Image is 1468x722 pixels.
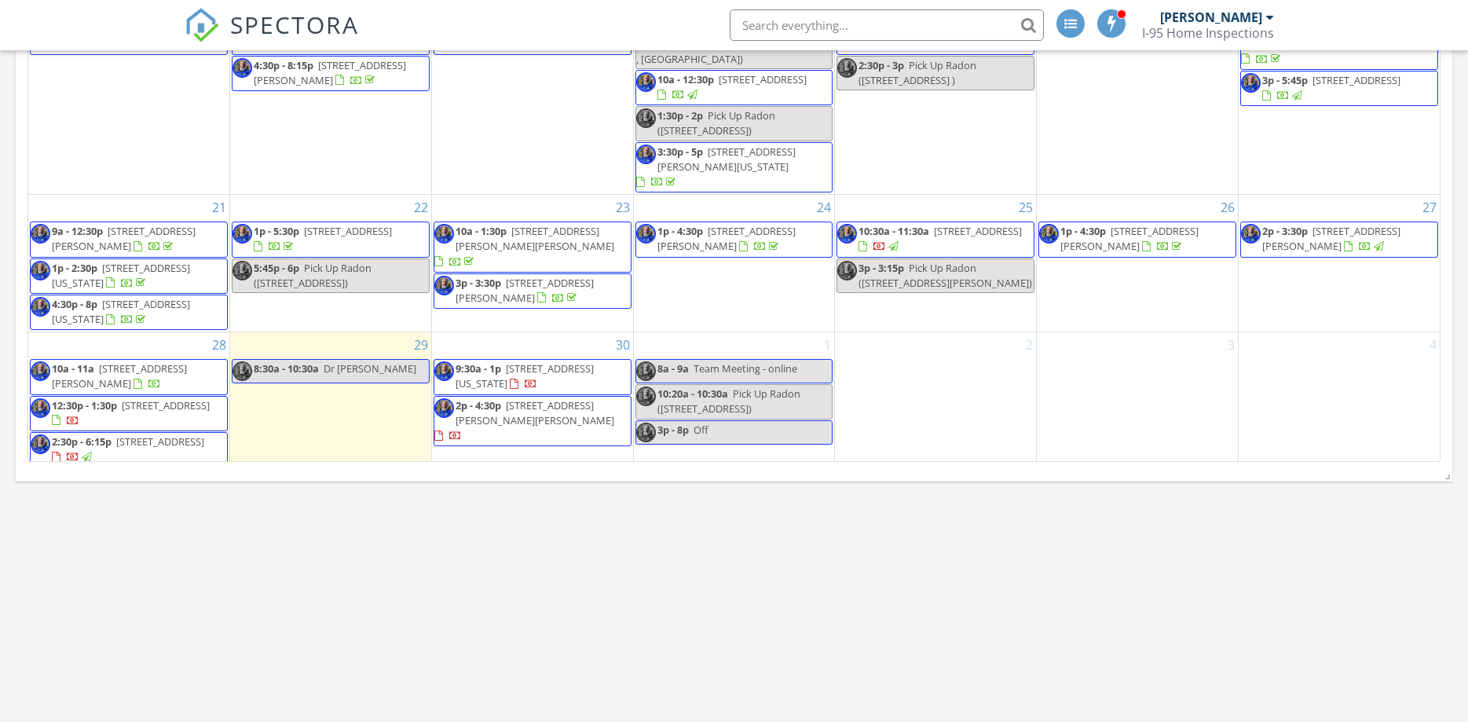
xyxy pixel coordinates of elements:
img: low_quality.jpg [434,276,454,295]
span: 3:30p - 5p [657,145,703,159]
a: 9:30a - 1p [STREET_ADDRESS][US_STATE] [434,359,631,394]
img: low_quality.jpg [31,361,50,381]
td: Go to September 23, 2025 [431,195,633,332]
img: low_quality.jpg [31,297,50,317]
a: Go to September 28, 2025 [209,332,229,357]
a: 3p - 3:30p [STREET_ADDRESS][PERSON_NAME] [434,273,631,309]
a: 1p - 4:30p [STREET_ADDRESS][PERSON_NAME] [1060,224,1199,253]
span: [STREET_ADDRESS][PERSON_NAME] [657,224,796,253]
span: 2p - 4:30p [456,398,501,412]
td: Go to September 24, 2025 [633,195,835,332]
span: [STREET_ADDRESS][PERSON_NAME] [1262,224,1400,253]
span: [STREET_ADDRESS] [934,224,1022,238]
a: 3p - 3:30p [STREET_ADDRESS][PERSON_NAME] [456,276,594,305]
td: Go to October 2, 2025 [835,332,1037,470]
img: low_quality.jpg [636,423,656,442]
span: [STREET_ADDRESS] [1312,73,1400,87]
td: Go to September 25, 2025 [835,195,1037,332]
a: 2:30p - 6:15p [STREET_ADDRESS] [52,434,204,464]
span: [STREET_ADDRESS] [304,224,392,238]
a: 3p - 5:45p [STREET_ADDRESS] [1240,71,1438,106]
a: 4:30p - 8:15p [STREET_ADDRESS][PERSON_NAME] [254,58,406,87]
div: [PERSON_NAME] [1160,9,1262,25]
span: [STREET_ADDRESS][PERSON_NAME] [52,361,187,390]
span: 10a - 1:30p [456,224,507,238]
span: 3p - 8p [657,423,689,437]
img: low_quality.jpg [636,72,656,92]
a: Go to October 2, 2025 [1023,332,1036,357]
td: Go to September 26, 2025 [1037,195,1239,332]
a: Go to September 21, 2025 [209,195,229,220]
a: Go to September 27, 2025 [1419,195,1440,220]
span: [STREET_ADDRESS] [719,72,807,86]
span: 3p - 3:15p [858,261,904,275]
span: 1p - 4:30p [657,224,703,238]
span: 2:30p - 6:15p [52,434,112,449]
span: Pick Up Radon ([STREET_ADDRESS][PERSON_NAME]) [858,261,1032,290]
span: 9a - 12:30p [52,224,103,238]
span: Dr [PERSON_NAME] [324,361,416,376]
a: Go to September 22, 2025 [411,195,431,220]
a: Go to September 26, 2025 [1217,195,1238,220]
span: 10:20a - 10:30a [657,387,728,401]
span: [STREET_ADDRESS] [122,398,210,412]
span: [STREET_ADDRESS][US_STATE] [52,297,190,326]
span: [STREET_ADDRESS][US_STATE] [456,361,594,390]
a: 10:30a - 11:30a [STREET_ADDRESS] [858,224,1022,253]
a: 4:30p - 8p [STREET_ADDRESS][US_STATE] [52,297,190,326]
a: Go to September 23, 2025 [613,195,633,220]
span: 2p - 3:30p [1262,224,1308,238]
span: 1p - 5:30p [254,224,299,238]
a: 1p - 2:30p [STREET_ADDRESS][US_STATE] [52,261,190,290]
a: 10a - 11a [STREET_ADDRESS][PERSON_NAME] [52,361,187,390]
span: Pick Up Radon ([STREET_ADDRESS][PERSON_NAME] , [GEOGRAPHIC_DATA]) [636,21,828,65]
img: low_quality.jpg [31,434,50,454]
a: 2p - 3:30p [STREET_ADDRESS][PERSON_NAME] [1262,224,1400,253]
img: low_quality.jpg [434,224,454,244]
span: [STREET_ADDRESS][PERSON_NAME][PERSON_NAME] [456,224,614,253]
span: 8:30a - 10:30a [254,361,319,376]
span: [STREET_ADDRESS][PERSON_NAME] [52,224,196,253]
a: 1p - 5:30p [STREET_ADDRESS] [254,224,392,253]
a: Go to October 3, 2025 [1225,332,1238,357]
span: 8a - 9a [657,361,689,376]
a: Go to September 30, 2025 [613,332,633,357]
img: low_quality.jpg [31,261,50,280]
span: 2:30p - 3p [858,58,904,72]
input: Search everything... [730,9,1044,41]
a: 1p - 4:30p [STREET_ADDRESS][PERSON_NAME] [1038,222,1236,257]
a: 10a - 1:30p [STREET_ADDRESS][PERSON_NAME][PERSON_NAME] [434,224,614,268]
a: 2:30p - 6:15p [STREET_ADDRESS] [30,432,228,467]
img: low_quality.jpg [1241,73,1261,93]
a: 3:30p - 5p [STREET_ADDRESS][PERSON_NAME][US_STATE] [635,142,833,193]
td: Go to October 3, 2025 [1037,332,1239,470]
img: low_quality.jpg [1039,224,1059,244]
img: low_quality.jpg [636,108,656,128]
a: 2p - 4:30p [STREET_ADDRESS][PERSON_NAME][PERSON_NAME] [434,396,631,447]
a: 3:30p - 5p [STREET_ADDRESS][PERSON_NAME][US_STATE] [636,145,796,189]
span: 9:30a - 1p [456,361,501,376]
a: 10a - 12:30p [STREET_ADDRESS] [635,70,833,105]
img: low_quality.jpg [434,361,454,381]
span: 1:30p - 2p [657,108,703,123]
a: 12:30p - 1:30p [STREET_ADDRESS] [52,398,210,427]
td: Go to September 21, 2025 [28,195,230,332]
span: Pick Up Radon ([STREET_ADDRESS]) [657,108,775,137]
img: low_quality.jpg [232,261,252,280]
span: 10:30a - 11:30a [858,224,929,238]
span: SPECTORA [230,8,359,41]
span: [STREET_ADDRESS][PERSON_NAME] [456,276,594,305]
span: 1p - 4:30p [1060,224,1106,238]
a: 9a - 12:30p [STREET_ADDRESS][PERSON_NAME] [30,222,228,257]
img: low_quality.jpg [31,224,50,244]
a: 1p - 4:30p [STREET_ADDRESS][PERSON_NAME] [635,222,833,257]
span: 3p - 5:45p [1262,73,1308,87]
span: [STREET_ADDRESS][PERSON_NAME][US_STATE] [657,145,796,174]
img: low_quality.jpg [636,387,656,406]
a: 10a - 11:30a [STREET_ADDRESS][PERSON_NAME][PERSON_NAME] [1241,21,1421,65]
span: [STREET_ADDRESS][US_STATE] [52,261,190,290]
a: Go to October 4, 2025 [1426,332,1440,357]
a: Go to September 24, 2025 [814,195,834,220]
td: Go to September 27, 2025 [1238,195,1440,332]
a: 9:30a - 1p [STREET_ADDRESS][US_STATE] [456,361,594,390]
